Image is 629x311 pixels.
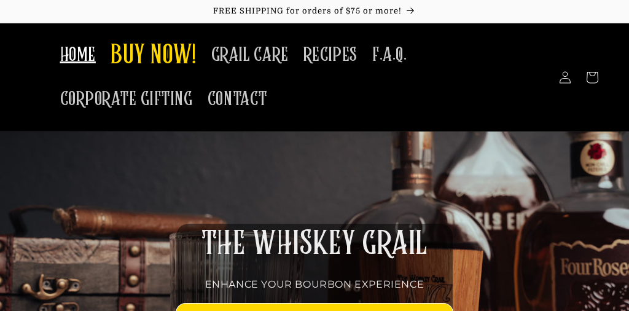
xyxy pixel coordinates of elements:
p: FREE SHIPPING for orders of $75 or more! [12,6,617,17]
a: RECIPES [296,36,365,74]
span: CORPORATE GIFTING [60,87,193,111]
span: CONTACT [208,87,268,111]
a: HOME [53,36,103,74]
a: CORPORATE GIFTING [53,80,200,119]
a: CONTACT [200,80,275,119]
a: GRAIL CARE [204,36,296,74]
span: GRAIL CARE [211,43,289,67]
span: ENHANCE YOUR BOURBON EXPERIENCE [205,278,424,290]
span: THE WHISKEY GRAIL [201,228,428,260]
span: RECIPES [303,43,357,67]
span: BUY NOW! [111,39,197,73]
a: F.A.Q. [365,36,415,74]
span: F.A.Q. [372,43,407,67]
span: HOME [60,43,96,67]
a: BUY NOW! [103,32,204,81]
